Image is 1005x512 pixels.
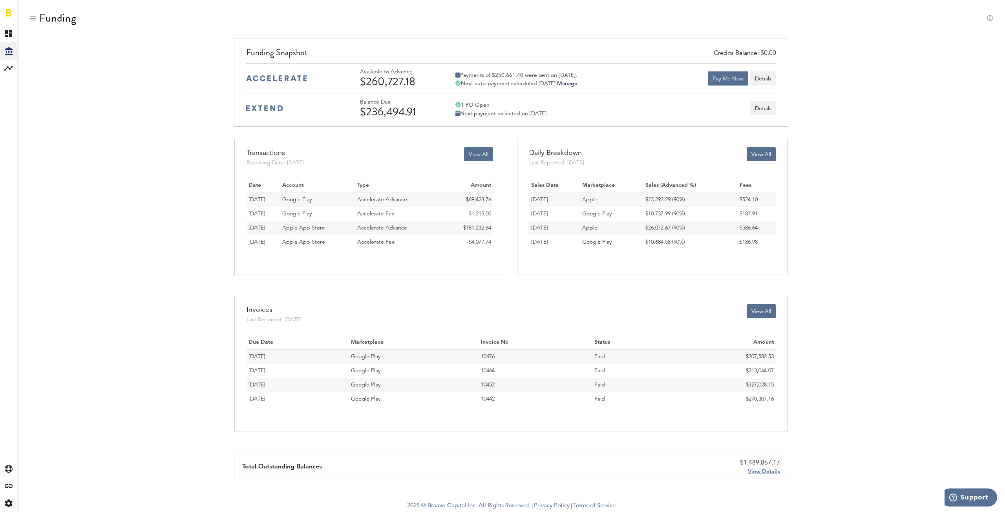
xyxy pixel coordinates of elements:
[357,197,407,202] span: Accelerate Advance
[249,382,265,388] span: [DATE]
[349,350,479,364] td: Google Play
[662,350,776,364] td: $307,582.53
[594,382,605,388] span: Paid
[479,378,592,392] td: 10452
[738,193,776,207] td: $524.10
[23,9,29,25] span: Funding
[643,235,738,249] td: $10,684.58 (90%)
[442,193,493,207] td: $69,428.76
[246,46,776,63] div: Funding Snapshot
[280,221,355,235] td: Apple App Store
[746,354,774,359] span: $307,582.53
[360,99,435,106] div: Balance Due
[746,368,774,374] span: $313,044.07
[349,392,479,406] td: Google Play
[479,364,592,378] td: 10464
[529,221,580,235] td: [DATE]
[407,500,530,512] span: 2025 © Braavo Capital Inc. All Rights Reserved.
[355,193,442,207] td: Accelerate Advance
[249,225,265,231] span: [DATE]
[643,179,738,193] th: Sales (Advanced %)
[643,193,738,207] td: $23,293.29 (90%)
[746,382,774,388] span: $327,028.15
[592,378,662,392] td: Paid
[249,197,265,202] span: [DATE]
[469,211,491,217] span: $1,215.00
[455,102,548,109] div: 1 PO Open
[247,221,280,235] td: 05.08.25
[529,235,580,249] td: [DATE]
[479,350,592,364] td: 10476
[464,147,493,161] button: View All
[282,239,325,245] span: Apple App Store
[662,378,776,392] td: $327,028.15
[592,335,662,350] th: Status
[662,335,776,350] th: Amount
[534,503,570,509] a: Privacy Policy
[355,179,442,193] th: Type
[247,392,349,406] td: 15.04.25
[580,179,643,193] th: Marketplace
[594,354,605,359] span: Paid
[580,235,643,249] td: Google Play
[479,392,592,406] td: 10442
[282,197,312,202] span: Google Play
[747,147,776,161] button: View All
[247,193,280,207] td: 05.08.25
[357,239,395,245] span: Accelerate Fee
[360,69,435,75] div: Available to Advance
[247,316,301,324] div: Last Reported: [DATE]
[708,71,748,86] button: Pay Me Now
[738,207,776,221] td: $187.91
[442,235,493,249] td: $4,077.74
[282,225,325,231] span: Apple App Store
[246,75,307,81] img: accelerate-medium-blue-logo.svg
[592,364,662,378] td: Paid
[469,239,491,245] span: $4,077.74
[349,335,479,350] th: Marketplace
[349,378,479,392] td: Google Play
[455,80,577,87] div: Next auto-payment scheduled [DATE].
[455,110,548,117] div: Next payment collected on [DATE].
[282,211,312,217] span: Google Play
[247,364,349,378] td: 16.06.25
[247,159,304,167] div: Receiving Date: [DATE]
[247,304,301,316] div: Invoices
[592,392,662,406] td: Paid
[280,179,355,193] th: Account
[945,488,997,508] iframe: Opens a widget where you can find more information
[573,503,616,509] a: Terms of Service
[19,77,27,91] div: Braavo Card
[242,454,322,479] div: Total Outstanding Balances
[349,364,479,378] td: Google Play
[643,221,738,235] td: $26,072.67 (90%)
[738,221,776,235] td: $586.64
[247,235,280,249] td: 05.08.25
[246,105,283,111] img: extend-medium-blue-logo.svg
[442,207,493,221] td: $1,215.00
[714,49,776,58] div: Credits Balance: $0.00
[249,211,265,217] span: [DATE]
[529,193,580,207] td: [DATE]
[481,354,495,359] span: 10476
[747,304,776,318] button: View All
[750,71,776,86] button: Details
[662,364,776,378] td: $313,044.07
[580,207,643,221] td: Google Play
[360,106,435,118] div: $236,494.91
[738,179,776,193] th: Fees
[247,335,349,350] th: Due Date
[738,235,776,249] td: $186.98
[19,25,27,42] a: Overview
[249,368,265,374] span: [DATE]
[463,225,491,231] span: $181,232.64
[247,147,304,159] div: Transactions
[481,396,495,402] span: 10442
[19,42,27,60] a: Transactions
[580,193,643,207] td: Apple
[280,207,355,221] td: Google Play
[580,221,643,235] td: Apple
[481,382,495,388] span: 10452
[455,72,577,79] div: Payments of $250,661.40 were sent on [DATE].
